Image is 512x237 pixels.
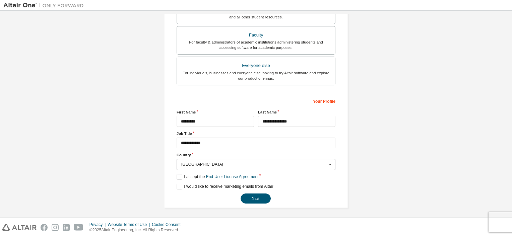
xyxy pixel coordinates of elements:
[177,152,335,158] label: Country
[181,39,331,50] div: For faculty & administrators of academic institutions administering students and accessing softwa...
[74,224,83,231] img: youtube.svg
[89,222,108,227] div: Privacy
[177,174,258,180] label: I accept the
[206,174,259,179] a: End-User License Agreement
[181,70,331,81] div: For individuals, businesses and everyone else looking to try Altair software and explore our prod...
[63,224,70,231] img: linkedin.svg
[152,222,184,227] div: Cookie Consent
[177,95,335,106] div: Your Profile
[2,224,37,231] img: altair_logo.svg
[52,224,59,231] img: instagram.svg
[3,2,87,9] img: Altair One
[181,162,327,166] div: [GEOGRAPHIC_DATA]
[181,61,331,70] div: Everyone else
[181,30,331,40] div: Faculty
[258,109,335,115] label: Last Name
[89,227,185,233] p: © 2025 Altair Engineering, Inc. All Rights Reserved.
[241,193,271,204] button: Next
[181,9,331,20] div: For currently enrolled students looking to access the free Altair Student Edition bundle and all ...
[177,131,335,136] label: Job Title
[108,222,152,227] div: Website Terms of Use
[177,184,273,189] label: I would like to receive marketing emails from Altair
[41,224,48,231] img: facebook.svg
[177,109,254,115] label: First Name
